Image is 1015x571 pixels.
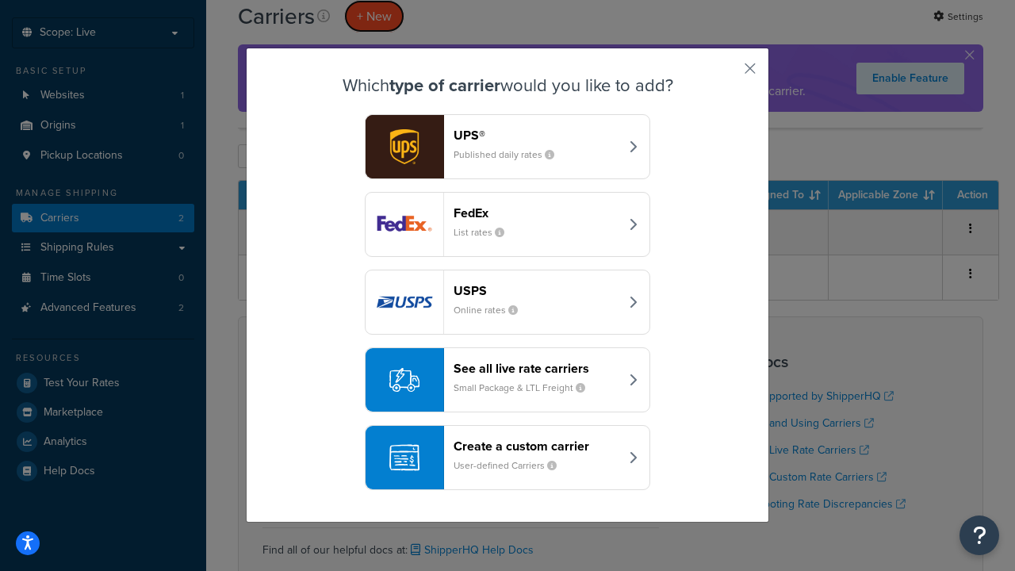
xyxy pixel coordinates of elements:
[454,458,569,473] small: User-defined Carriers
[454,439,619,454] header: Create a custom carrier
[454,283,619,298] header: USPS
[286,76,729,95] h3: Which would you like to add?
[366,193,443,256] img: fedEx logo
[454,361,619,376] header: See all live rate carriers
[454,205,619,220] header: FedEx
[365,270,650,335] button: usps logoUSPSOnline rates
[366,270,443,334] img: usps logo
[454,225,517,240] small: List rates
[389,365,419,395] img: icon-carrier-liverate-becf4550.svg
[365,114,650,179] button: ups logoUPS®Published daily rates
[454,303,530,317] small: Online rates
[365,425,650,490] button: Create a custom carrierUser-defined Carriers
[365,192,650,257] button: fedEx logoFedExList rates
[959,515,999,555] button: Open Resource Center
[389,72,500,98] strong: type of carrier
[454,148,567,162] small: Published daily rates
[454,128,619,143] header: UPS®
[454,381,598,395] small: Small Package & LTL Freight
[366,115,443,178] img: ups logo
[389,443,419,473] img: icon-carrier-custom-c93b8a24.svg
[365,347,650,412] button: See all live rate carriersSmall Package & LTL Freight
